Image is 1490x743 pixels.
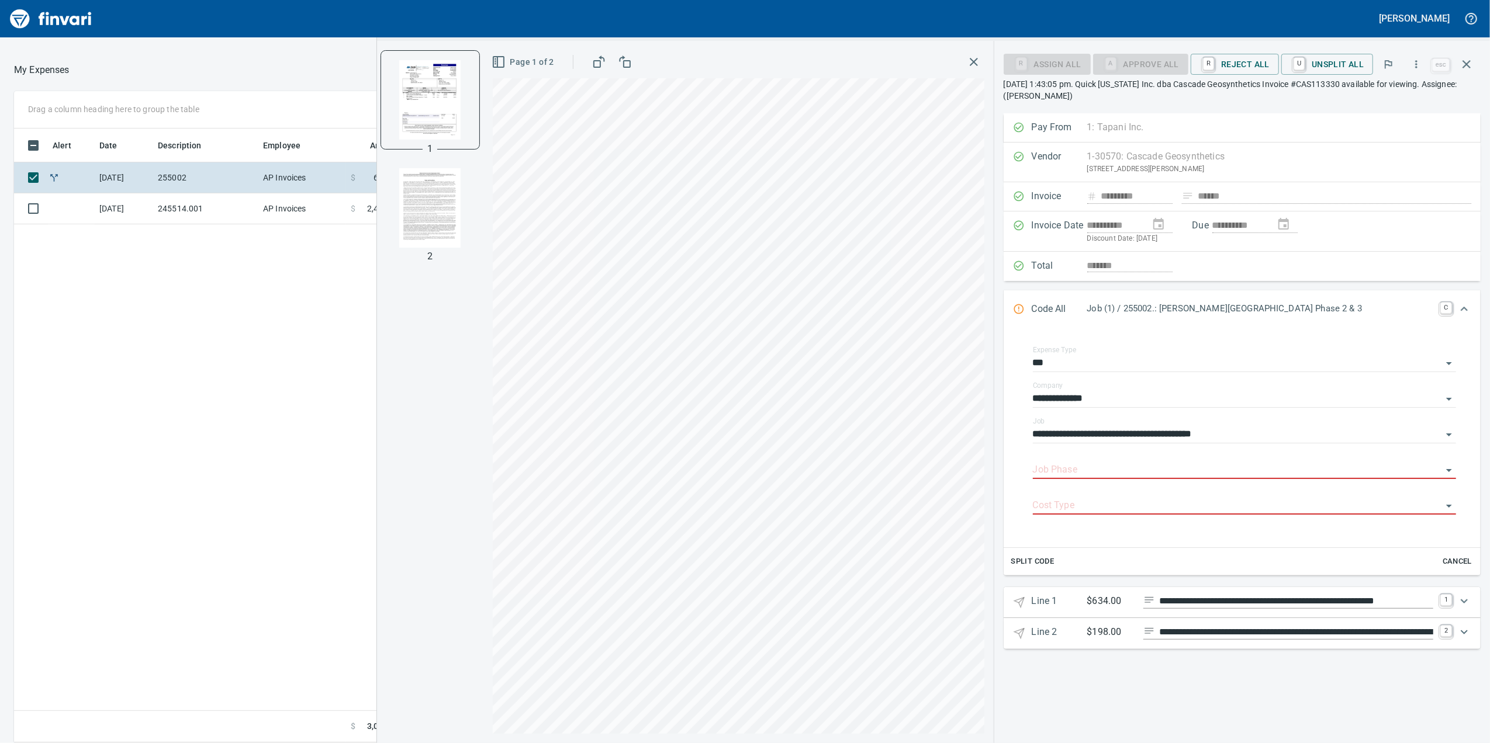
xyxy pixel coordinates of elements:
td: [DATE] [95,193,153,224]
a: R [1203,57,1214,70]
button: Page 1 of 2 [489,51,559,73]
p: Job (1) / 255002.: [PERSON_NAME][GEOGRAPHIC_DATA] Phase 2 & 3 [1087,302,1433,315]
span: $ [351,172,355,183]
td: 255002 [153,162,258,193]
span: Amount [370,138,400,152]
button: Open [1441,498,1457,514]
label: Job [1033,418,1045,425]
button: Open [1441,426,1457,443]
span: Alert [53,138,87,152]
span: Reject All [1200,54,1270,74]
span: Alert [53,138,71,152]
span: Employee [263,138,300,152]
p: Line 2 [1032,625,1087,642]
span: 3,090.00 [367,720,400,732]
button: Split Code [1008,553,1057,571]
p: 2 [427,249,433,263]
img: Page 2 [390,168,470,248]
p: Code All [1032,302,1087,317]
p: My Expenses [14,63,70,77]
button: Cancel [1439,553,1476,571]
button: Open [1441,355,1457,371]
button: Open [1441,391,1457,407]
p: $634.00 [1087,594,1134,609]
div: Expand [1004,618,1481,649]
h5: [PERSON_NAME] [1380,12,1450,25]
div: Expand [1004,329,1481,575]
button: [PERSON_NAME] [1377,9,1453,27]
span: Employee [263,138,316,152]
td: [DATE] [95,162,153,193]
div: Expand [1004,290,1481,329]
span: Date [99,138,117,152]
label: Company [1033,382,1063,389]
span: 2,456.00 [367,203,400,214]
button: Open [1441,462,1457,478]
p: Drag a column heading here to group the table [28,103,199,115]
img: Finvari [7,5,95,33]
a: 2 [1440,625,1452,637]
p: 1 [427,142,433,156]
span: Description [158,138,202,152]
span: Amount [355,138,400,152]
button: Flag [1375,51,1401,77]
span: Close invoice [1429,50,1481,78]
label: Expense Type [1033,346,1076,353]
button: UUnsplit All [1281,54,1373,75]
p: Line 1 [1032,594,1087,611]
button: More [1403,51,1429,77]
span: Cancel [1441,555,1473,568]
span: $ [351,720,355,732]
td: AP Invoices [258,193,346,224]
div: Assign All [1004,58,1091,68]
span: Split transaction [48,173,60,181]
span: Date [99,138,133,152]
img: Page 1 [390,60,470,140]
a: C [1440,302,1452,314]
td: AP Invoices [258,162,346,193]
nav: breadcrumb [14,63,70,77]
a: 1 [1440,594,1452,606]
div: Expand [1004,587,1481,618]
span: 634.00 [374,172,400,183]
span: Split Code [1011,555,1055,568]
p: [DATE] 1:43:05 pm. Quick [US_STATE] Inc. dba Cascade Geosynthetics Invoice #CAS113330 available f... [1004,78,1481,102]
button: RReject All [1191,54,1279,75]
div: Job Phase required [1093,58,1188,68]
span: Description [158,138,217,152]
a: U [1294,57,1305,70]
span: Unsplit All [1291,54,1364,74]
p: $198.00 [1087,625,1134,640]
td: 245514.001 [153,193,258,224]
span: $ [351,203,355,214]
span: Page 1 of 2 [494,55,554,70]
a: esc [1432,58,1450,71]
